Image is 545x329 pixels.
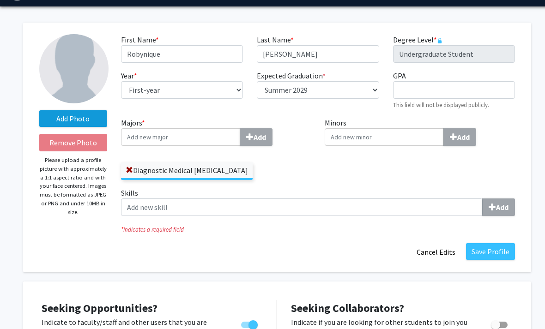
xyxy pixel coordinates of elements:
[121,70,137,81] label: Year
[257,34,294,45] label: Last Name
[39,134,107,151] button: Remove Photo
[121,117,311,146] label: Majors
[393,70,406,81] label: GPA
[257,70,326,81] label: Expected Graduation
[443,128,476,146] button: Minors
[121,198,483,216] input: SkillsAdd
[240,128,272,146] button: Majors*
[291,301,404,315] span: Seeking Collaborators?
[7,287,39,322] iframe: Chat
[39,156,107,216] p: Please upload a profile picture with approximately a 1:1 aspect ratio and with your face centered...
[254,132,266,142] b: Add
[39,110,107,127] label: AddProfile Picture
[121,128,240,146] input: Majors*Add
[325,128,444,146] input: MinorsAdd
[466,243,515,260] button: Save Profile
[411,243,461,261] button: Cancel Edits
[437,38,442,43] svg: This information is provided and automatically updated by Grand Valley State University and is no...
[393,101,489,108] small: This field will not be displayed publicly.
[39,34,109,103] img: Profile Picture
[121,162,253,178] label: Diagnostic Medical [MEDICAL_DATA]
[325,117,515,146] label: Minors
[121,225,515,234] i: Indicates a required field
[121,187,515,216] label: Skills
[42,301,157,315] span: Seeking Opportunities?
[393,34,442,45] label: Degree Level
[457,132,470,142] b: Add
[482,198,515,216] button: Skills
[496,203,509,212] b: Add
[121,34,159,45] label: First Name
